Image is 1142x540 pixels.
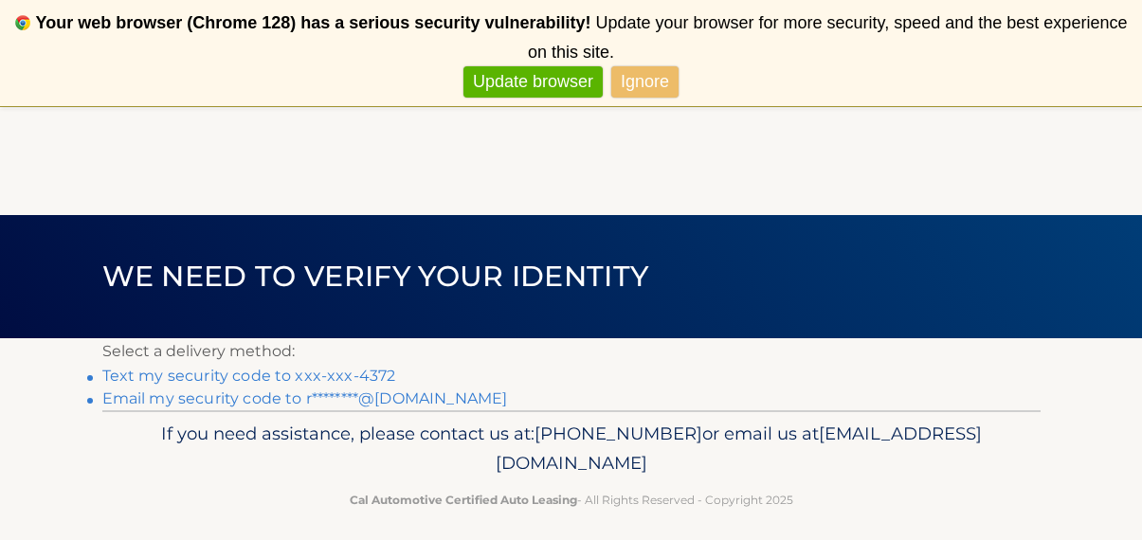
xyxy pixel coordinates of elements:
[535,423,702,444] span: [PHONE_NUMBER]
[102,367,396,385] a: Text my security code to xxx-xxx-4372
[102,338,1041,365] p: Select a delivery method:
[36,13,591,32] b: Your web browser (Chrome 128) has a serious security vulnerability!
[350,493,577,507] strong: Cal Automotive Certified Auto Leasing
[115,490,1028,510] p: - All Rights Reserved - Copyright 2025
[528,13,1127,62] span: Update your browser for more security, speed and the best experience on this site.
[115,419,1028,479] p: If you need assistance, please contact us at: or email us at
[102,259,649,294] span: We need to verify your identity
[611,66,679,98] a: Ignore
[102,389,508,407] a: Email my security code to r********@[DOMAIN_NAME]
[463,66,603,98] a: Update browser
